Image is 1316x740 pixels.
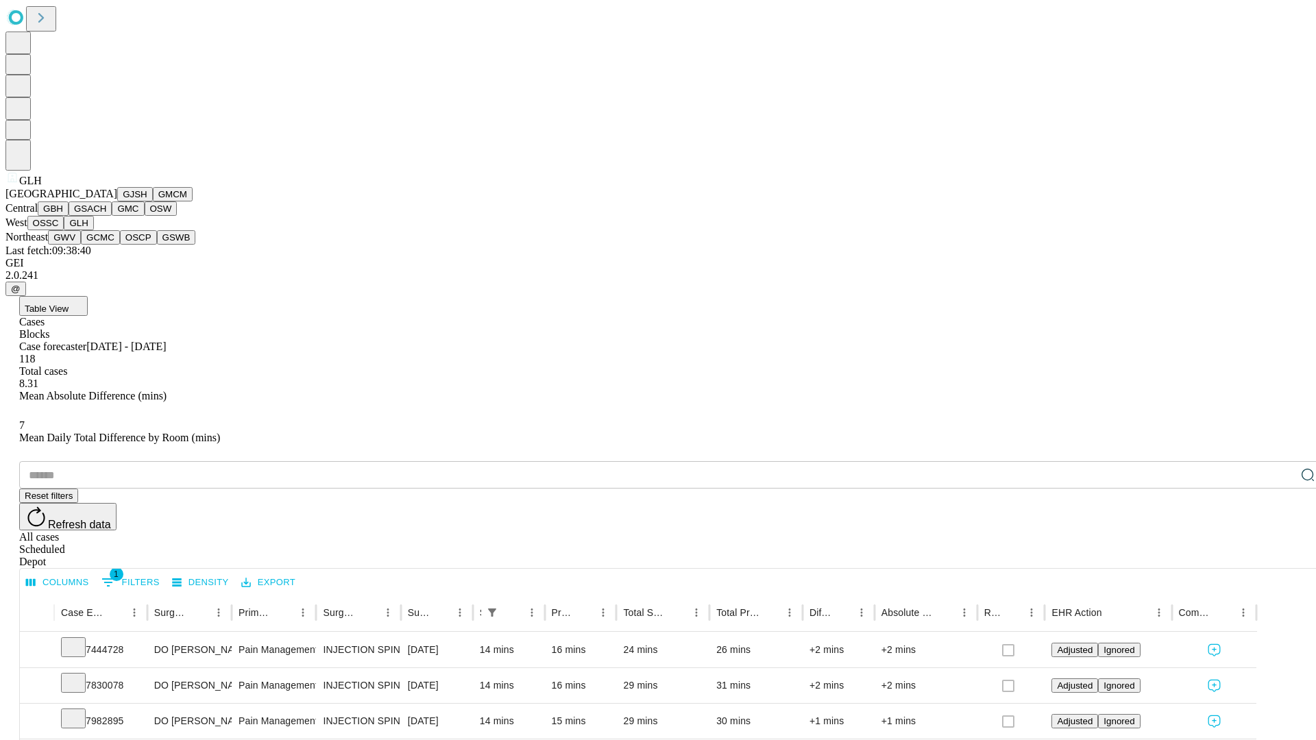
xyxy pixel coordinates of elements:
div: 30 mins [716,704,796,739]
button: Adjusted [1051,643,1098,657]
span: Mean Daily Total Difference by Room (mins) [19,432,220,443]
div: Scheduled In Room Duration [480,607,481,618]
button: OSW [145,201,178,216]
div: Total Predicted Duration [716,607,759,618]
button: Sort [574,603,594,622]
button: Adjusted [1051,678,1098,693]
div: Pain Management [239,704,309,739]
div: 7830078 [61,668,141,703]
span: Ignored [1104,680,1134,691]
span: 1 [110,567,123,581]
span: 8.31 [19,378,38,389]
button: Sort [431,603,450,622]
span: Central [5,202,38,214]
button: Expand [27,674,47,698]
button: Show filters [483,603,502,622]
div: +1 mins [881,704,971,739]
button: GSACH [69,201,112,216]
button: Ignored [1098,678,1140,693]
div: 29 mins [623,668,703,703]
div: Difference [809,607,831,618]
div: 16 mins [552,668,610,703]
span: Ignored [1104,645,1134,655]
div: [DATE] [408,704,466,739]
button: Menu [522,603,541,622]
div: +2 mins [809,632,868,667]
div: Pain Management [239,632,309,667]
button: Sort [936,603,955,622]
button: Sort [359,603,378,622]
span: Mean Absolute Difference (mins) [19,390,167,402]
button: Menu [852,603,871,622]
button: Show filters [98,571,163,593]
div: Case Epic Id [61,607,104,618]
div: +2 mins [881,632,971,667]
span: Total cases [19,365,67,377]
div: 26 mins [716,632,796,667]
div: +2 mins [881,668,971,703]
div: Total Scheduled Duration [623,607,666,618]
button: GWV [48,230,81,245]
button: Sort [274,603,293,622]
span: Reset filters [25,491,73,501]
div: Surgery Name [323,607,357,618]
button: Menu [687,603,706,622]
button: Menu [594,603,613,622]
div: Surgery Date [408,607,430,618]
button: Sort [761,603,780,622]
button: Sort [106,603,125,622]
button: Menu [955,603,974,622]
div: Primary Service [239,607,273,618]
button: Ignored [1098,643,1140,657]
span: [GEOGRAPHIC_DATA] [5,188,117,199]
button: GBH [38,201,69,216]
div: 2.0.241 [5,269,1311,282]
button: Table View [19,296,88,316]
div: [DATE] [408,632,466,667]
div: DO [PERSON_NAME] [PERSON_NAME] [154,632,225,667]
div: DO [PERSON_NAME] [PERSON_NAME] [154,704,225,739]
button: Menu [209,603,228,622]
button: Sort [833,603,852,622]
button: Menu [1022,603,1041,622]
span: Adjusted [1057,645,1093,655]
div: 14 mins [480,632,538,667]
div: 16 mins [552,632,610,667]
div: 29 mins [623,704,703,739]
div: DO [PERSON_NAME] [PERSON_NAME] [154,668,225,703]
button: Refresh data [19,503,117,530]
button: Ignored [1098,714,1140,728]
div: INJECTION SPINE [MEDICAL_DATA] CERVICAL OR THORACIC [323,704,393,739]
button: @ [5,282,26,296]
button: Expand [27,710,47,734]
button: Sort [190,603,209,622]
button: Sort [503,603,522,622]
button: GLH [64,216,93,230]
button: Sort [1003,603,1022,622]
span: @ [11,284,21,294]
button: Menu [293,603,313,622]
button: OSSC [27,216,64,230]
button: Reset filters [19,489,78,503]
span: Refresh data [48,519,111,530]
span: 118 [19,353,35,365]
span: Ignored [1104,716,1134,726]
span: Adjusted [1057,716,1093,726]
div: Resolved in EHR [984,607,1002,618]
span: 7 [19,419,25,431]
button: Menu [378,603,398,622]
button: GMCM [153,187,193,201]
div: Absolute Difference [881,607,934,618]
button: OSCP [120,230,157,245]
div: Surgeon Name [154,607,188,618]
div: EHR Action [1051,607,1101,618]
button: Menu [450,603,470,622]
span: Northeast [5,231,48,243]
span: GLH [19,175,42,186]
span: Adjusted [1057,680,1093,691]
button: Expand [27,639,47,663]
button: Sort [668,603,687,622]
div: 7982895 [61,704,141,739]
div: 1 active filter [483,603,502,622]
button: GSWB [157,230,196,245]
